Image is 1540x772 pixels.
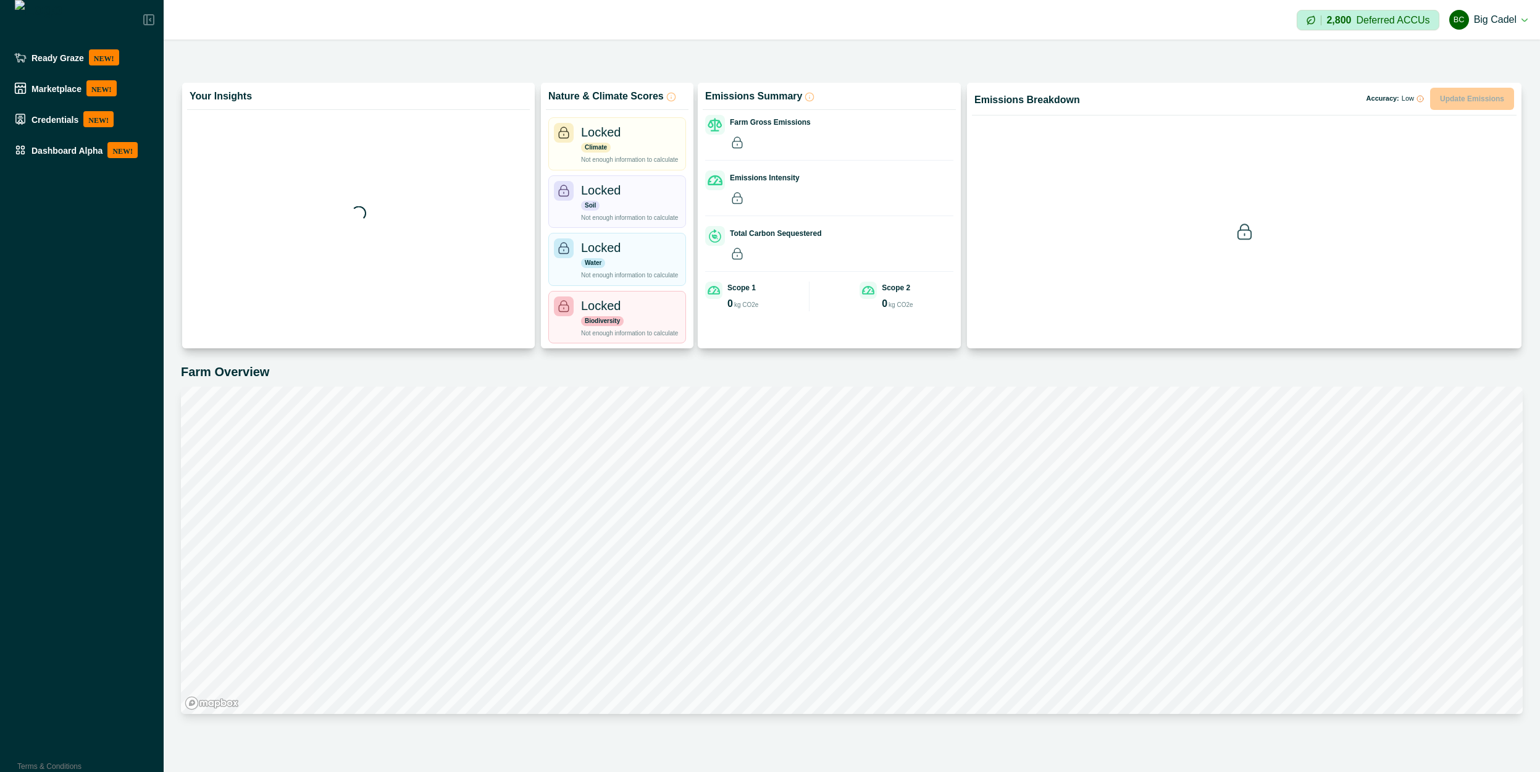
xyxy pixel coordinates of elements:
p: NEW! [107,142,138,158]
p: Nature & Climate Scores [548,90,664,102]
p: Emissions Breakdown [974,94,1080,106]
p: Not enough information to calculate [581,213,678,222]
p: 0 [882,299,887,309]
a: Terms & Conditions [17,762,82,771]
a: MarketplaceNEW! [9,75,154,101]
canvas: Map [181,387,1523,714]
p: Dashboard Alpha [31,145,103,155]
a: Dashboard AlphaNEW! [9,137,154,163]
a: CredentialsNEW! [9,106,154,132]
p: NEW! [86,80,117,96]
p: Scope 1 [727,282,756,293]
p: Marketplace [31,83,82,93]
p: Deferred ACCUs [1356,15,1429,25]
p: Emissions Summary [705,90,802,102]
p: Locked [581,123,621,141]
p: 2,800 [1326,15,1351,25]
p: Locked [581,296,621,315]
p: Biodiversity [581,316,624,326]
p: kg CO2e [734,300,758,309]
p: Scope 2 [882,282,910,293]
p: Credentials [31,114,78,124]
button: Update Emissions [1430,88,1514,110]
p: NEW! [89,49,119,65]
span: Low [1402,95,1414,103]
p: Not enough information to calculate [581,155,678,164]
p: Farm Gross Emissions [730,117,811,128]
p: Your Insights [190,90,252,102]
button: Big CadelBig Cadel [1449,5,1528,35]
p: Emissions Intensity [730,172,800,183]
p: Total Carbon Sequestered [730,228,821,239]
p: 0 [727,299,733,309]
p: Accuracy: [1366,95,1424,103]
p: Locked [581,181,621,199]
p: Ready Graze [31,52,84,62]
p: Water [581,258,605,268]
p: Soil [581,201,600,211]
a: Ready GrazeNEW! [9,44,154,70]
p: kg CO2e [889,300,913,309]
p: NEW! [83,111,114,127]
p: Not enough information to calculate [581,271,678,280]
p: Climate [581,143,611,153]
p: Not enough information to calculate [581,329,678,338]
h5: Farm Overview [181,364,1523,379]
p: Locked [581,238,621,257]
